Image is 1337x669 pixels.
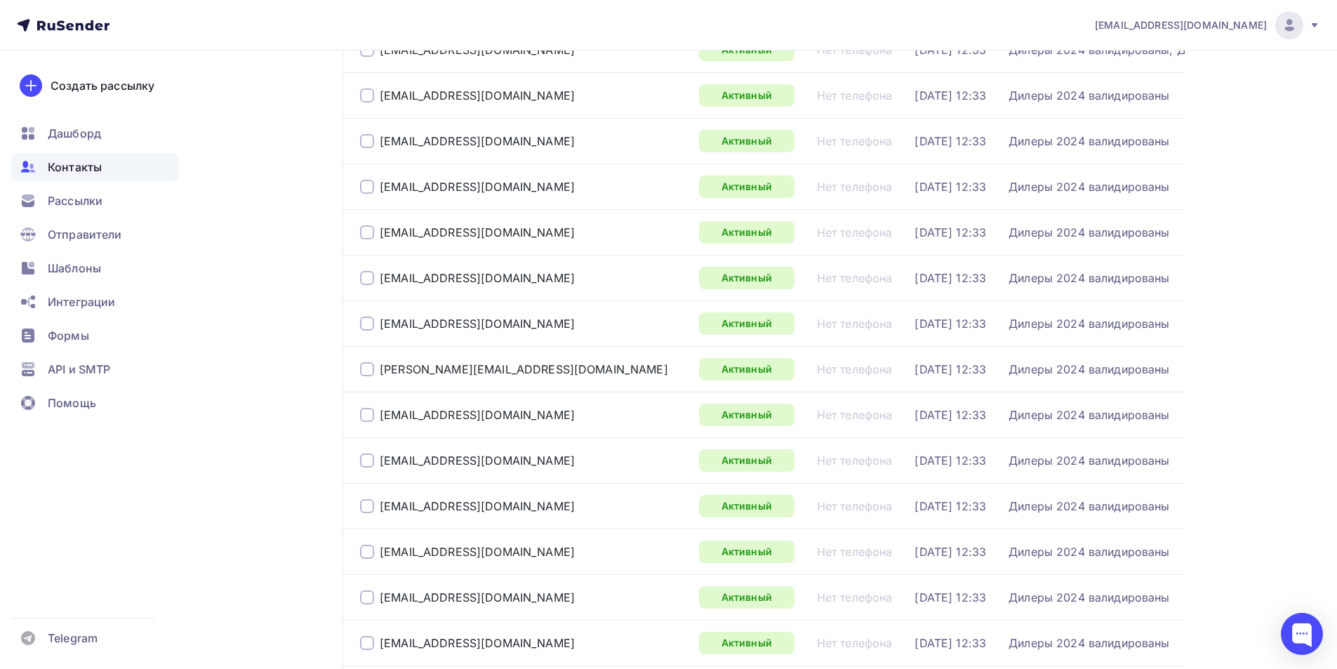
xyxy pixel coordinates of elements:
[48,192,102,209] span: Рассылки
[817,88,893,102] div: Нет телефона
[914,317,986,331] a: [DATE] 12:33
[914,134,986,148] div: [DATE] 12:33
[1009,180,1169,194] a: Дилеры 2024 валидированы
[699,130,794,152] a: Активный
[1095,18,1267,32] span: [EMAIL_ADDRESS][DOMAIN_NAME]
[48,125,101,142] span: Дашборд
[817,453,893,468] a: Нет телефона
[914,590,986,604] div: [DATE] 12:33
[817,134,893,148] a: Нет телефона
[817,271,893,285] a: Нет телефона
[914,453,986,468] div: [DATE] 12:33
[1009,225,1169,239] a: Дилеры 2024 валидированы
[11,153,178,181] a: Контакты
[48,293,115,310] span: Интеграции
[817,545,893,559] a: Нет телефона
[914,408,986,422] a: [DATE] 12:33
[1009,499,1169,513] a: Дилеры 2024 валидированы
[48,260,101,277] span: Шаблоны
[1009,134,1169,148] a: Дилеры 2024 валидированы
[380,499,575,513] a: [EMAIL_ADDRESS][DOMAIN_NAME]
[699,449,794,472] a: Активный
[699,312,794,335] div: Активный
[1009,453,1169,468] div: Дилеры 2024 валидированы
[817,180,893,194] a: Нет телефона
[51,77,154,94] div: Создать рассылку
[380,362,668,376] a: [PERSON_NAME][EMAIL_ADDRESS][DOMAIN_NAME]
[11,220,178,249] a: Отправители
[914,545,986,559] a: [DATE] 12:33
[817,590,893,604] a: Нет телефона
[699,221,794,244] a: Активный
[380,180,575,194] a: [EMAIL_ADDRESS][DOMAIN_NAME]
[914,362,986,376] div: [DATE] 12:33
[699,84,794,107] a: Активный
[817,317,893,331] div: Нет телефона
[817,362,893,376] a: Нет телефона
[380,590,575,604] a: [EMAIL_ADDRESS][DOMAIN_NAME]
[11,119,178,147] a: Дашборд
[48,327,89,344] span: Формы
[380,317,575,331] a: [EMAIL_ADDRESS][DOMAIN_NAME]
[11,322,178,350] a: Формы
[817,408,893,422] div: Нет телефона
[1009,636,1169,650] div: Дилеры 2024 валидированы
[380,545,575,559] a: [EMAIL_ADDRESS][DOMAIN_NAME]
[11,254,178,282] a: Шаблоны
[914,88,986,102] div: [DATE] 12:33
[914,180,986,194] div: [DATE] 12:33
[380,225,575,239] a: [EMAIL_ADDRESS][DOMAIN_NAME]
[48,630,98,647] span: Telegram
[817,499,893,513] a: Нет телефона
[699,175,794,198] a: Активный
[1009,362,1169,376] div: Дилеры 2024 валидированы
[1009,271,1169,285] div: Дилеры 2024 валидированы
[914,636,986,650] a: [DATE] 12:33
[699,541,794,563] div: Активный
[914,225,986,239] a: [DATE] 12:33
[380,453,575,468] a: [EMAIL_ADDRESS][DOMAIN_NAME]
[914,499,986,513] a: [DATE] 12:33
[48,159,102,175] span: Контакты
[11,187,178,215] a: Рассылки
[699,267,794,289] div: Активный
[380,88,575,102] div: [EMAIL_ADDRESS][DOMAIN_NAME]
[817,636,893,650] a: Нет телефона
[699,495,794,517] div: Активный
[380,271,575,285] a: [EMAIL_ADDRESS][DOMAIN_NAME]
[1009,317,1169,331] a: Дилеры 2024 валидированы
[380,134,575,148] a: [EMAIL_ADDRESS][DOMAIN_NAME]
[380,408,575,422] a: [EMAIL_ADDRESS][DOMAIN_NAME]
[1009,88,1169,102] a: Дилеры 2024 валидированы
[1009,590,1169,604] div: Дилеры 2024 валидированы
[817,225,893,239] a: Нет телефона
[699,632,794,654] div: Активный
[699,404,794,426] a: Активный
